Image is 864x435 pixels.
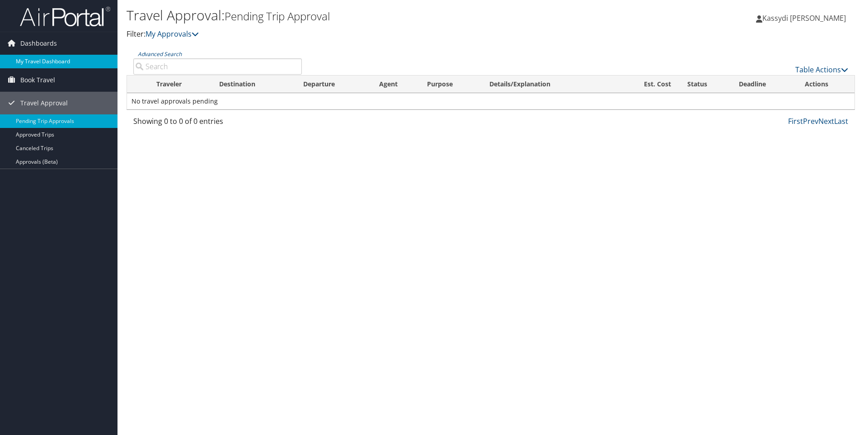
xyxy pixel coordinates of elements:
[133,116,302,131] div: Showing 0 to 0 of 0 entries
[225,9,330,24] small: Pending Trip Approval
[146,29,199,39] a: My Approvals
[795,65,848,75] a: Table Actions
[762,13,846,23] span: Kassydi [PERSON_NAME]
[797,76,855,93] th: Actions
[20,32,57,55] span: Dashboards
[788,116,803,126] a: First
[20,69,55,91] span: Book Travel
[731,76,797,93] th: Deadline: activate to sort column descending
[803,116,818,126] a: Prev
[20,6,110,27] img: airportal-logo.png
[127,28,612,40] p: Filter:
[481,76,615,93] th: Details/Explanation
[211,76,295,93] th: Destination: activate to sort column ascending
[679,76,730,93] th: Status: activate to sort column ascending
[756,5,855,32] a: Kassydi [PERSON_NAME]
[615,76,680,93] th: Est. Cost: activate to sort column ascending
[138,50,182,58] a: Advanced Search
[133,58,302,75] input: Advanced Search
[127,93,855,109] td: No travel approvals pending
[20,92,68,114] span: Travel Approval
[818,116,834,126] a: Next
[371,76,419,93] th: Agent
[127,6,612,25] h1: Travel Approval:
[834,116,848,126] a: Last
[419,76,481,93] th: Purpose
[295,76,371,93] th: Departure: activate to sort column ascending
[148,76,211,93] th: Traveler: activate to sort column ascending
